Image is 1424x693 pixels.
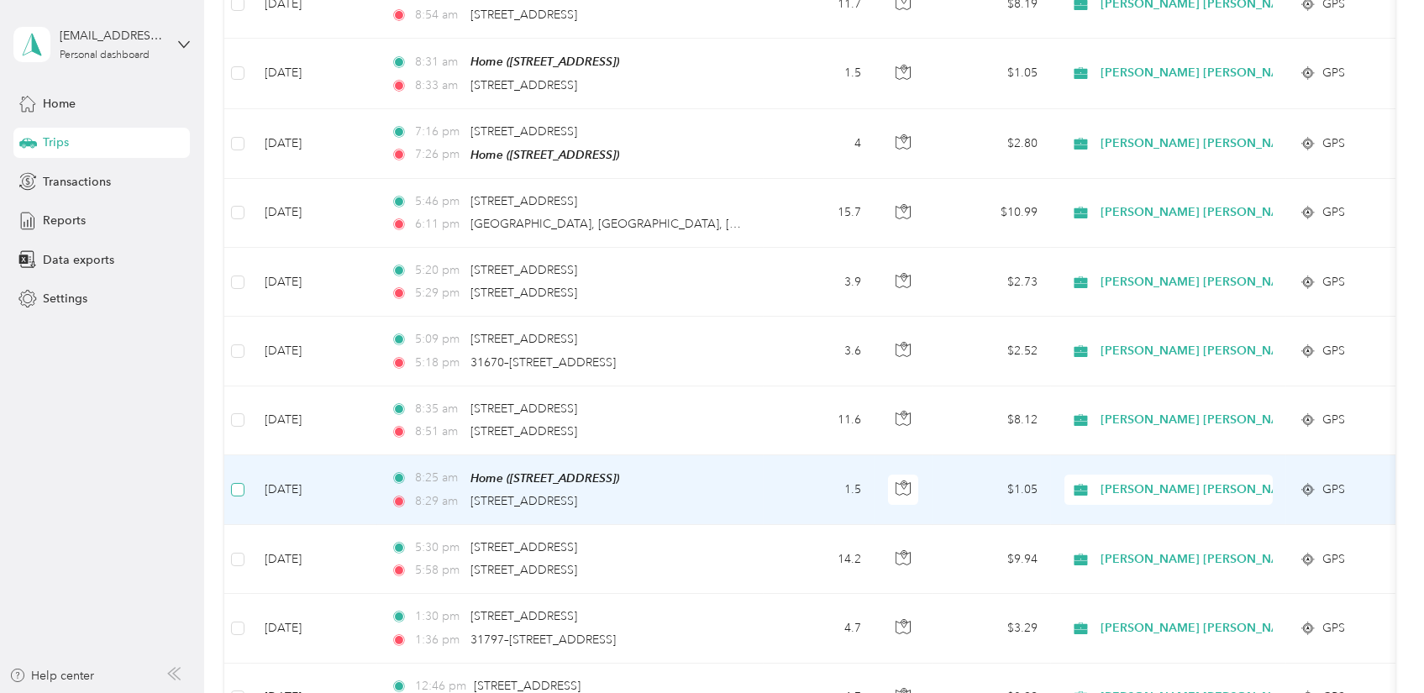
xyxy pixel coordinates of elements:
td: 4.7 [764,594,875,663]
span: [PERSON_NAME] [PERSON_NAME] Family Agency [1101,134,1385,153]
span: [STREET_ADDRESS] [470,78,577,92]
td: $3.29 [933,594,1051,663]
span: 6:11 pm [415,215,463,234]
span: [PERSON_NAME] [PERSON_NAME] Family Agency [1101,480,1385,499]
span: [PERSON_NAME] [PERSON_NAME] Family Agency [1101,550,1385,569]
td: [DATE] [251,109,377,179]
td: [DATE] [251,39,377,108]
span: 5:58 pm [415,561,463,580]
span: [STREET_ADDRESS] [470,124,577,139]
span: [PERSON_NAME] [PERSON_NAME] Family Agency [1101,411,1385,429]
span: Settings [43,290,87,307]
span: [GEOGRAPHIC_DATA], [GEOGRAPHIC_DATA], [GEOGRAPHIC_DATA] [470,217,847,231]
span: GPS [1322,480,1345,499]
button: Help center [9,667,95,685]
span: 31797–[STREET_ADDRESS] [470,633,616,647]
td: $2.80 [933,109,1051,179]
iframe: Everlance-gr Chat Button Frame [1330,599,1424,693]
span: GPS [1322,550,1345,569]
td: [DATE] [251,594,377,663]
span: [STREET_ADDRESS] [470,263,577,277]
span: [STREET_ADDRESS] [470,540,577,554]
td: 15.7 [764,179,875,248]
div: Personal dashboard [60,50,150,60]
td: $1.05 [933,39,1051,108]
td: [DATE] [251,317,377,386]
td: $2.73 [933,248,1051,317]
span: [STREET_ADDRESS] [470,8,577,22]
td: [DATE] [251,525,377,594]
span: 5:09 pm [415,330,463,349]
td: 3.9 [764,248,875,317]
span: 7:26 pm [415,145,463,164]
span: [STREET_ADDRESS] [470,332,577,346]
td: [DATE] [251,248,377,317]
span: GPS [1322,203,1345,222]
span: 8:35 am [415,400,463,418]
span: Transactions [43,173,111,191]
span: Data exports [43,251,114,269]
span: Reports [43,212,86,229]
td: $1.05 [933,455,1051,525]
span: [PERSON_NAME] [PERSON_NAME] Family Agency [1101,619,1385,638]
td: 11.6 [764,386,875,455]
span: 31670–[STREET_ADDRESS] [470,355,616,370]
span: [STREET_ADDRESS] [470,563,577,577]
span: [STREET_ADDRESS] [470,494,577,508]
td: $9.94 [933,525,1051,594]
span: 7:16 pm [415,123,463,141]
span: Home ([STREET_ADDRESS]) [470,55,619,68]
span: 5:46 pm [415,192,463,211]
td: 1.5 [764,455,875,525]
td: 3.6 [764,317,875,386]
span: 1:36 pm [415,631,463,649]
span: 8:51 am [415,423,463,441]
span: 5:18 pm [415,354,463,372]
td: [DATE] [251,455,377,525]
span: GPS [1322,342,1345,360]
span: [PERSON_NAME] [PERSON_NAME] Family Agency [1101,64,1385,82]
span: GPS [1322,134,1345,153]
span: GPS [1322,619,1345,638]
span: [PERSON_NAME] [PERSON_NAME] Family Agency [1101,273,1385,291]
span: Home [43,95,76,113]
td: 14.2 [764,525,875,594]
span: 1:30 pm [415,607,463,626]
td: $10.99 [933,179,1051,248]
span: 8:54 am [415,6,463,24]
span: GPS [1322,64,1345,82]
td: [DATE] [251,386,377,455]
span: 8:31 am [415,53,463,71]
td: $8.12 [933,386,1051,455]
span: 8:29 am [415,492,463,511]
span: Home ([STREET_ADDRESS]) [470,148,619,161]
td: [DATE] [251,179,377,248]
span: GPS [1322,273,1345,291]
span: Trips [43,134,69,151]
span: [STREET_ADDRESS] [470,402,577,416]
span: [PERSON_NAME] [PERSON_NAME] Family Agency [1101,203,1385,222]
span: [STREET_ADDRESS] [470,194,577,208]
span: Home ([STREET_ADDRESS]) [470,471,619,485]
span: [STREET_ADDRESS] [470,286,577,300]
div: [EMAIL_ADDRESS][DOMAIN_NAME] [60,27,165,45]
span: [PERSON_NAME] [PERSON_NAME] Family Agency [1101,342,1385,360]
span: 5:20 pm [415,261,463,280]
span: [STREET_ADDRESS] [474,679,581,693]
span: 8:33 am [415,76,463,95]
span: [STREET_ADDRESS] [470,609,577,623]
span: 5:30 pm [415,538,463,557]
td: 1.5 [764,39,875,108]
td: $2.52 [933,317,1051,386]
span: [STREET_ADDRESS] [470,424,577,438]
span: 8:25 am [415,469,463,487]
span: GPS [1322,411,1345,429]
td: 4 [764,109,875,179]
span: 5:29 pm [415,284,463,302]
